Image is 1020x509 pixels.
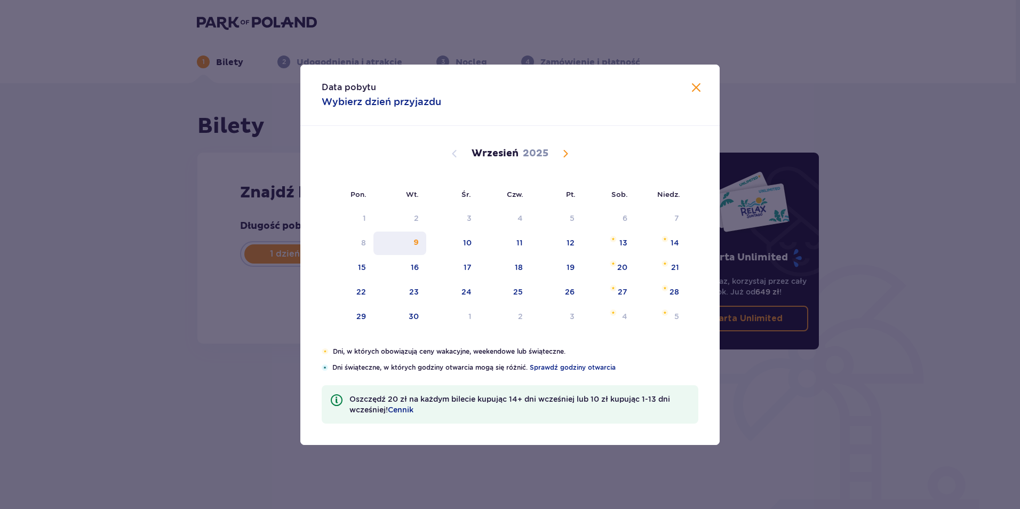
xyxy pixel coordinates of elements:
td: wtorek, 23 września 2025 [373,281,426,304]
div: 27 [618,287,627,297]
small: Sob. [611,190,628,198]
td: niedziela, 28 września 2025 [635,281,687,304]
td: niedziela, 21 września 2025 [635,256,687,280]
td: czwartek, 18 września 2025 [479,256,531,280]
td: sobota, 20 września 2025 [582,256,635,280]
div: 10 [463,237,472,248]
div: 2 [414,213,419,224]
td: poniedziałek, 15 września 2025 [322,256,373,280]
div: 12 [567,237,575,248]
td: Not available. środa, 3 września 2025 [426,207,479,230]
div: 26 [565,287,575,297]
small: Śr. [461,190,471,198]
div: 1 [363,213,366,224]
td: czwartek, 2 października 2025 [479,305,531,329]
td: Not available. wtorek, 2 września 2025 [373,207,426,230]
div: 22 [356,287,366,297]
small: Wt. [406,190,419,198]
td: Not available. sobota, 6 września 2025 [582,207,635,230]
div: 13 [619,237,627,248]
td: Not available. czwartek, 4 września 2025 [479,207,531,230]
div: 29 [356,311,366,322]
small: Pon. [350,190,366,198]
div: 11 [516,237,523,248]
div: 16 [411,262,419,273]
td: sobota, 27 września 2025 [582,281,635,304]
td: piątek, 19 września 2025 [530,256,582,280]
div: 1 [468,311,472,322]
div: 24 [461,287,472,297]
td: wtorek, 30 września 2025 [373,305,426,329]
div: 2 [518,311,523,322]
td: czwartek, 11 września 2025 [479,232,531,255]
p: 2025 [523,147,548,160]
small: Czw. [507,190,523,198]
td: wtorek, 16 września 2025 [373,256,426,280]
td: środa, 17 września 2025 [426,256,479,280]
td: Not available. piątek, 5 września 2025 [530,207,582,230]
div: Calendar [300,126,720,347]
div: 3 [467,213,472,224]
td: piątek, 26 września 2025 [530,281,582,304]
p: Wrzesień [472,147,519,160]
div: 17 [464,262,472,273]
td: sobota, 4 października 2025 [582,305,635,329]
td: środa, 24 września 2025 [426,281,479,304]
td: środa, 10 września 2025 [426,232,479,255]
small: Niedz. [657,190,680,198]
div: 5 [570,213,575,224]
td: piątek, 12 września 2025 [530,232,582,255]
td: czwartek, 25 września 2025 [479,281,531,304]
td: Not available. poniedziałek, 1 września 2025 [322,207,373,230]
td: wtorek, 9 września 2025 [373,232,426,255]
div: 3 [570,311,575,322]
div: 4 [622,311,627,322]
td: Not available. niedziela, 7 września 2025 [635,207,687,230]
div: 30 [409,311,419,322]
td: Not available. poniedziałek, 8 września 2025 [322,232,373,255]
div: 18 [515,262,523,273]
div: 25 [513,287,523,297]
div: 15 [358,262,366,273]
div: 23 [409,287,419,297]
div: 9 [413,237,419,248]
td: niedziela, 14 września 2025 [635,232,687,255]
div: 8 [361,237,366,248]
td: piątek, 3 października 2025 [530,305,582,329]
small: Pt. [566,190,576,198]
td: niedziela, 5 października 2025 [635,305,687,329]
td: środa, 1 października 2025 [426,305,479,329]
div: 19 [567,262,575,273]
td: poniedziałek, 29 września 2025 [322,305,373,329]
td: poniedziałek, 22 września 2025 [322,281,373,304]
div: 6 [623,213,627,224]
div: 4 [517,213,523,224]
td: sobota, 13 września 2025 [582,232,635,255]
div: 20 [617,262,627,273]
